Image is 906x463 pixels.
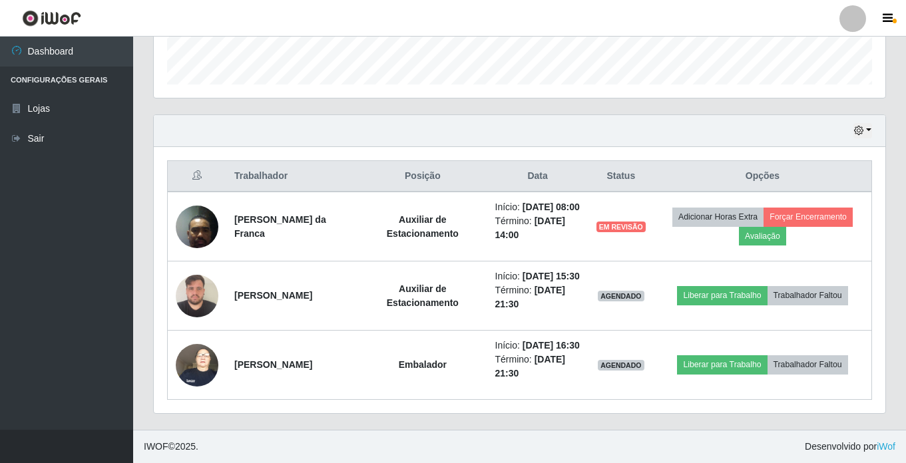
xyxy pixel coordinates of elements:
[588,161,654,192] th: Status
[234,290,312,301] strong: [PERSON_NAME]
[654,161,872,192] th: Opções
[495,283,580,311] li: Término:
[677,355,767,374] button: Liberar para Trabalho
[677,286,767,305] button: Liberar para Trabalho
[487,161,588,192] th: Data
[144,440,198,454] span: © 2025 .
[234,214,326,239] strong: [PERSON_NAME] da Franca
[144,441,168,452] span: IWOF
[399,359,447,370] strong: Embalador
[176,198,218,255] img: 1692747616301.jpeg
[596,222,646,232] span: EM REVISÃO
[495,339,580,353] li: Início:
[764,208,853,226] button: Forçar Encerramento
[387,214,459,239] strong: Auxiliar de Estacionamento
[805,440,895,454] span: Desenvolvido por
[523,340,580,351] time: [DATE] 16:30
[877,441,895,452] a: iWof
[176,337,218,393] img: 1723623614898.jpeg
[598,360,644,371] span: AGENDADO
[739,227,786,245] button: Avaliação
[226,161,358,192] th: Trabalhador
[495,200,580,214] li: Início:
[387,283,459,308] strong: Auxiliar de Estacionamento
[176,267,218,324] img: 1733931540736.jpeg
[768,286,848,305] button: Trabalhador Faltou
[234,359,312,370] strong: [PERSON_NAME]
[523,271,580,281] time: [DATE] 15:30
[495,214,580,242] li: Término:
[768,355,848,374] button: Trabalhador Faltou
[598,291,644,301] span: AGENDADO
[495,353,580,381] li: Término:
[672,208,764,226] button: Adicionar Horas Extra
[22,10,81,27] img: CoreUI Logo
[358,161,487,192] th: Posição
[495,269,580,283] li: Início:
[523,202,580,212] time: [DATE] 08:00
